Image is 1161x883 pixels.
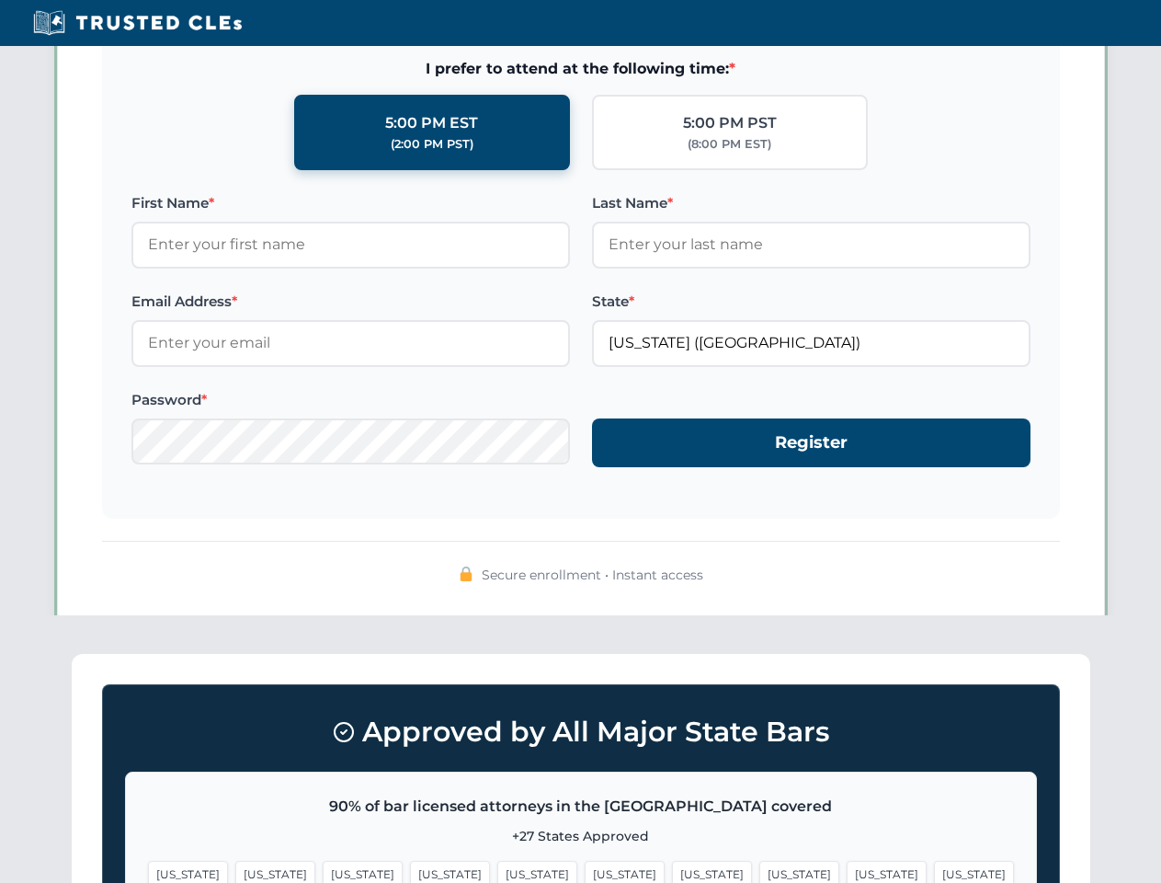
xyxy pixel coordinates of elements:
[592,419,1030,467] button: Register
[125,707,1037,757] h3: Approved by All Major State Bars
[592,192,1030,214] label: Last Name
[385,111,478,135] div: 5:00 PM EST
[131,291,570,313] label: Email Address
[28,9,247,37] img: Trusted CLEs
[592,291,1030,313] label: State
[688,135,771,154] div: (8:00 PM EST)
[459,567,473,581] img: 🔒
[148,795,1014,819] p: 90% of bar licensed attorneys in the [GEOGRAPHIC_DATA] covered
[131,320,570,366] input: Enter your email
[592,320,1030,366] input: Florida (FL)
[482,565,703,585] span: Secure enrollment • Instant access
[131,57,1030,81] span: I prefer to attend at the following time:
[592,222,1030,268] input: Enter your last name
[131,389,570,411] label: Password
[131,192,570,214] label: First Name
[391,135,473,154] div: (2:00 PM PST)
[131,222,570,268] input: Enter your first name
[683,111,777,135] div: 5:00 PM PST
[148,826,1014,846] p: +27 States Approved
